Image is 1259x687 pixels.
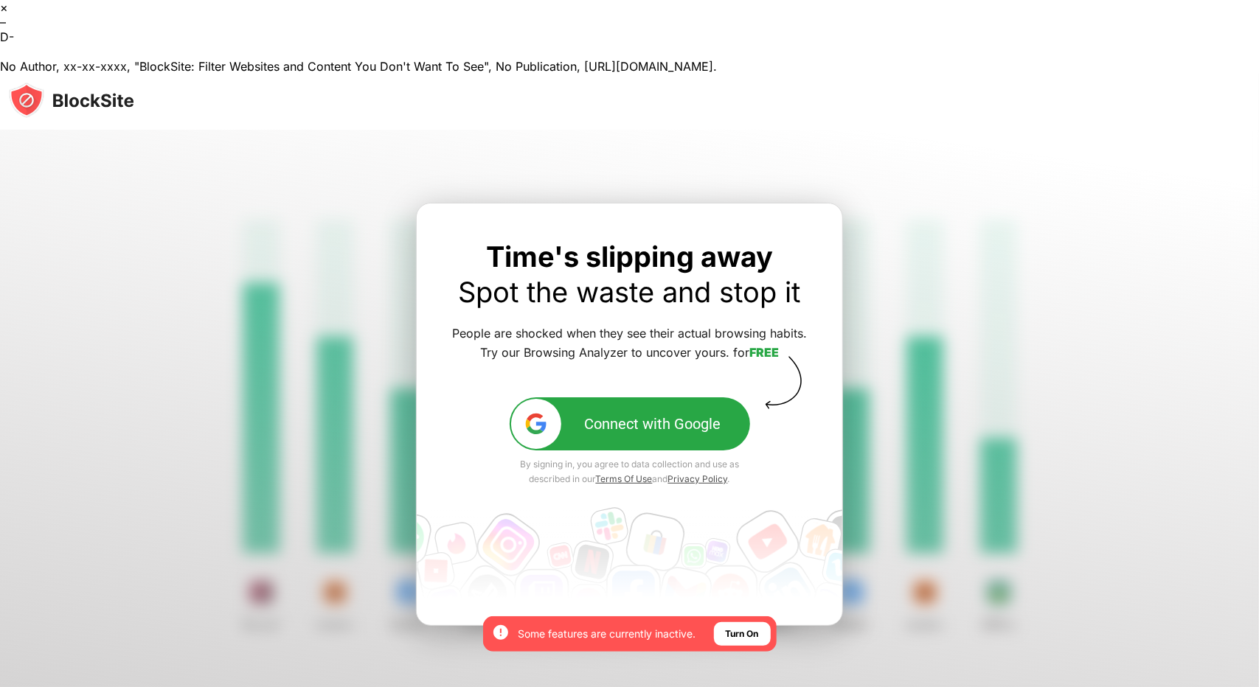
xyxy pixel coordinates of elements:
[585,415,721,433] div: Connect with Google
[452,324,807,363] div: People are shocked when they see their actual browsing habits. Try our Browsing Analyzer to uncov...
[760,356,807,409] img: vector-arrow-block.svg
[749,345,779,360] a: FREE
[518,627,696,641] div: Some features are currently inactive.
[596,473,653,484] a: Terms Of Use
[459,275,801,309] a: Spot the waste and stop it
[492,624,510,641] img: error-circle-white.svg
[668,473,728,484] a: Privacy Policy
[510,457,750,487] div: By signing in, you agree to data collection and use as described in our and .
[452,239,807,310] div: Time's slipping away
[726,627,759,641] div: Turn On
[524,411,549,436] img: google-ic
[510,397,750,450] button: google-icConnect with Google
[9,83,134,118] img: blocksite-icon-black.svg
